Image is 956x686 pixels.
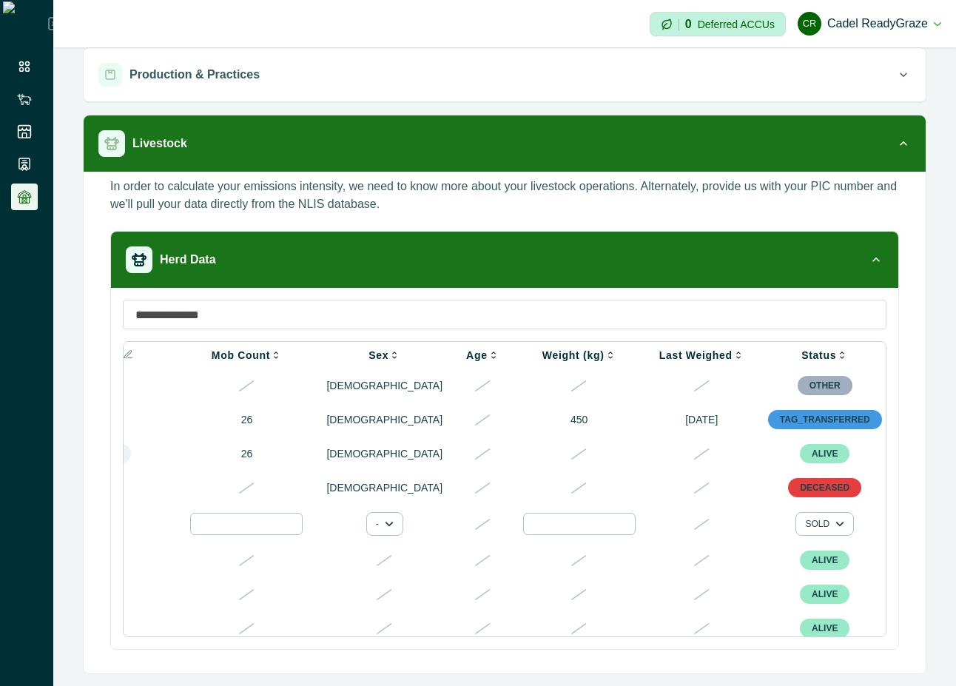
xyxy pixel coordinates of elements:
p: In order to calculate your emissions intensity, we need to know more about your livestock operati... [110,178,899,213]
p: Age [466,349,488,361]
span: ALIVE [800,444,849,463]
button: - [366,512,403,536]
p: [DEMOGRAPHIC_DATA] [326,378,442,394]
p: Mob Count [212,349,270,361]
div: Herd Data [111,288,898,649]
p: [DATE] [659,412,744,428]
button: Info [123,349,133,360]
p: [DEMOGRAPHIC_DATA] [326,412,442,428]
p: 26 [190,446,303,462]
button: Herd Data [111,232,898,288]
button: Production & Practices [84,48,926,101]
p: 26 [190,412,303,428]
img: Logo [3,1,48,46]
p: 450 [523,412,636,428]
span: DECEASED [788,478,861,497]
p: Production & Practices [129,66,260,84]
span: ALIVE [800,619,849,638]
button: SOLD [795,512,854,536]
p: Weight (kg) [542,349,605,361]
p: Sex [368,349,388,361]
span: ALIVE [800,551,849,570]
span: TAG_TRANSFERRED [768,410,882,429]
p: Status [801,349,836,361]
p: [DEMOGRAPHIC_DATA] [326,480,442,496]
p: [DEMOGRAPHIC_DATA] [326,446,442,462]
div: Livestock [84,172,926,673]
span: OTHER [798,376,852,395]
p: Herd Data [160,251,216,269]
p: 0 [685,19,692,30]
p: Deferred ACCUs [698,19,775,30]
span: ALIVE [800,585,849,604]
button: Cadel ReadyGrazeCadel ReadyGraze [798,6,941,41]
button: Livestock [84,115,926,172]
p: Livestock [132,135,187,152]
p: Last Weighed [659,349,733,361]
